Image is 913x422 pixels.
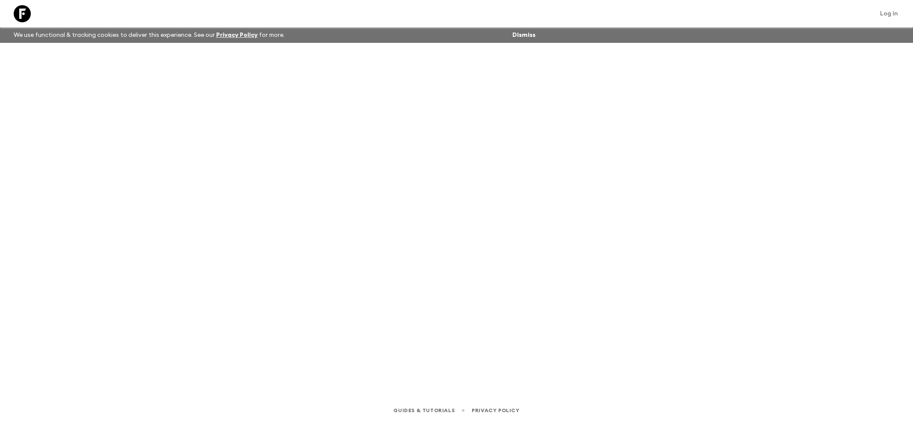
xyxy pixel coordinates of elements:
p: We use functional & tracking cookies to deliver this experience. See our for more. [10,27,288,43]
a: Privacy Policy [216,32,258,38]
a: Privacy Policy [472,406,519,415]
a: Guides & Tutorials [393,406,455,415]
button: Dismiss [510,29,538,41]
a: Log in [875,8,903,20]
